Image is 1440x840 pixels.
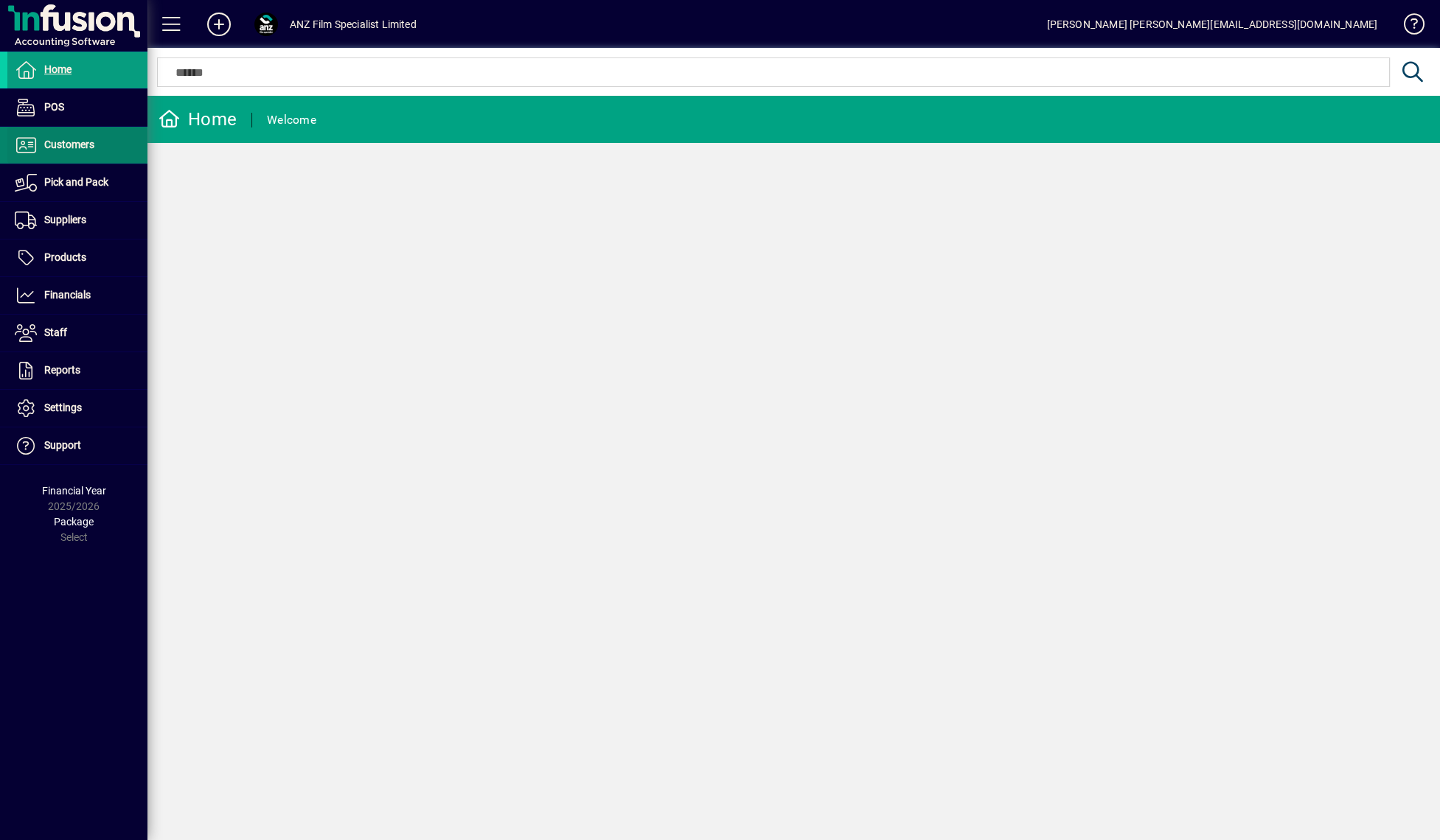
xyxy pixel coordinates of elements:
[44,289,91,301] span: Financials
[159,108,237,131] div: Home
[44,251,86,263] span: Products
[44,402,82,413] span: Settings
[7,390,147,427] a: Settings
[195,11,243,38] button: Add
[44,326,67,338] span: Staff
[7,315,147,351] a: Staff
[7,127,147,164] a: Customers
[7,427,147,464] a: Support
[44,101,64,113] span: POS
[7,202,147,239] a: Suppliers
[7,239,147,276] a: Products
[54,516,94,528] span: Package
[44,439,81,451] span: Support
[44,63,72,75] span: Home
[44,214,86,225] span: Suppliers
[44,364,80,376] span: Reports
[42,485,106,497] span: Financial Year
[7,89,147,126] a: POS
[243,11,290,38] button: Profile
[7,277,147,314] a: Financials
[44,139,94,150] span: Customers
[7,164,147,201] a: Pick and Pack
[1392,3,1422,51] a: Knowledge Base
[44,176,108,188] span: Pick and Pack
[290,13,417,36] div: ANZ Film Specialist Limited
[267,108,316,132] div: Welcome
[7,352,147,389] a: Reports
[1046,13,1377,36] div: [PERSON_NAME] [PERSON_NAME][EMAIL_ADDRESS][DOMAIN_NAME]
